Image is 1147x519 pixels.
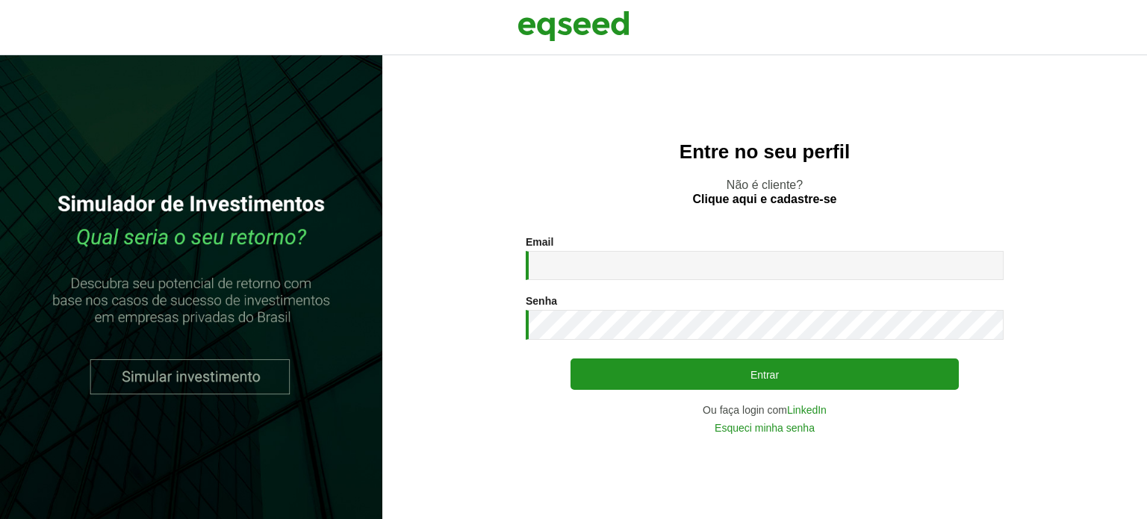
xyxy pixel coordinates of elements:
[715,423,815,433] a: Esqueci minha senha
[517,7,630,45] img: EqSeed Logo
[787,405,827,415] a: LinkedIn
[693,193,837,205] a: Clique aqui e cadastre-se
[571,358,959,390] button: Entrar
[526,237,553,247] label: Email
[526,405,1004,415] div: Ou faça login com
[526,296,557,306] label: Senha
[412,178,1117,206] p: Não é cliente?
[412,141,1117,163] h2: Entre no seu perfil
